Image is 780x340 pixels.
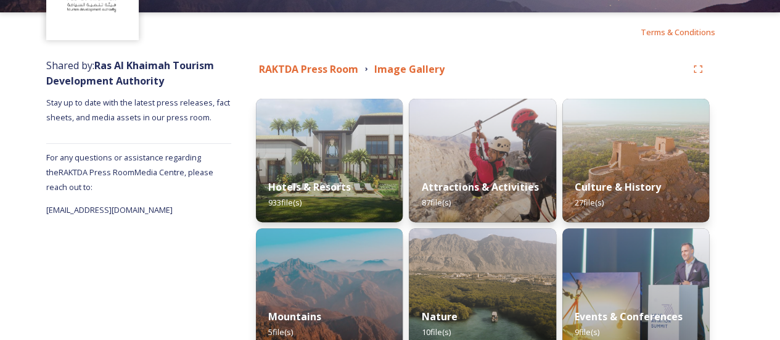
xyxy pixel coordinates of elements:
[562,99,709,222] img: 45dfe8e7-8c4f-48e3-b92b-9b2a14aeffa1.jpg
[575,326,599,338] span: 9 file(s)
[268,197,302,208] span: 933 file(s)
[575,197,604,208] span: 27 file(s)
[641,25,734,39] a: Terms & Conditions
[575,180,661,194] strong: Culture & History
[46,152,213,193] span: For any questions or assistance regarding the RAKTDA Press Room Media Centre, please reach out to:
[46,204,173,215] span: [EMAIL_ADDRESS][DOMAIN_NAME]
[421,310,457,323] strong: Nature
[268,310,321,323] strong: Mountains
[46,97,232,123] span: Stay up to date with the latest press releases, fact sheets, and media assets in our press room.
[46,59,214,88] span: Shared by:
[259,62,358,76] strong: RAKTDA Press Room
[256,99,403,222] img: a622eb85-593b-49ea-86a1-be0a248398a8.jpg
[374,62,445,76] strong: Image Gallery
[421,197,450,208] span: 87 file(s)
[641,27,715,38] span: Terms & Conditions
[268,326,293,338] span: 5 file(s)
[421,180,538,194] strong: Attractions & Activities
[421,326,450,338] span: 10 file(s)
[268,180,351,194] strong: Hotels & Resorts
[575,310,683,323] strong: Events & Conferences
[46,59,214,88] strong: Ras Al Khaimah Tourism Development Authority
[409,99,556,222] img: 6b2c4cc9-34ae-45d0-992d-9f5eeab804f7.jpg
